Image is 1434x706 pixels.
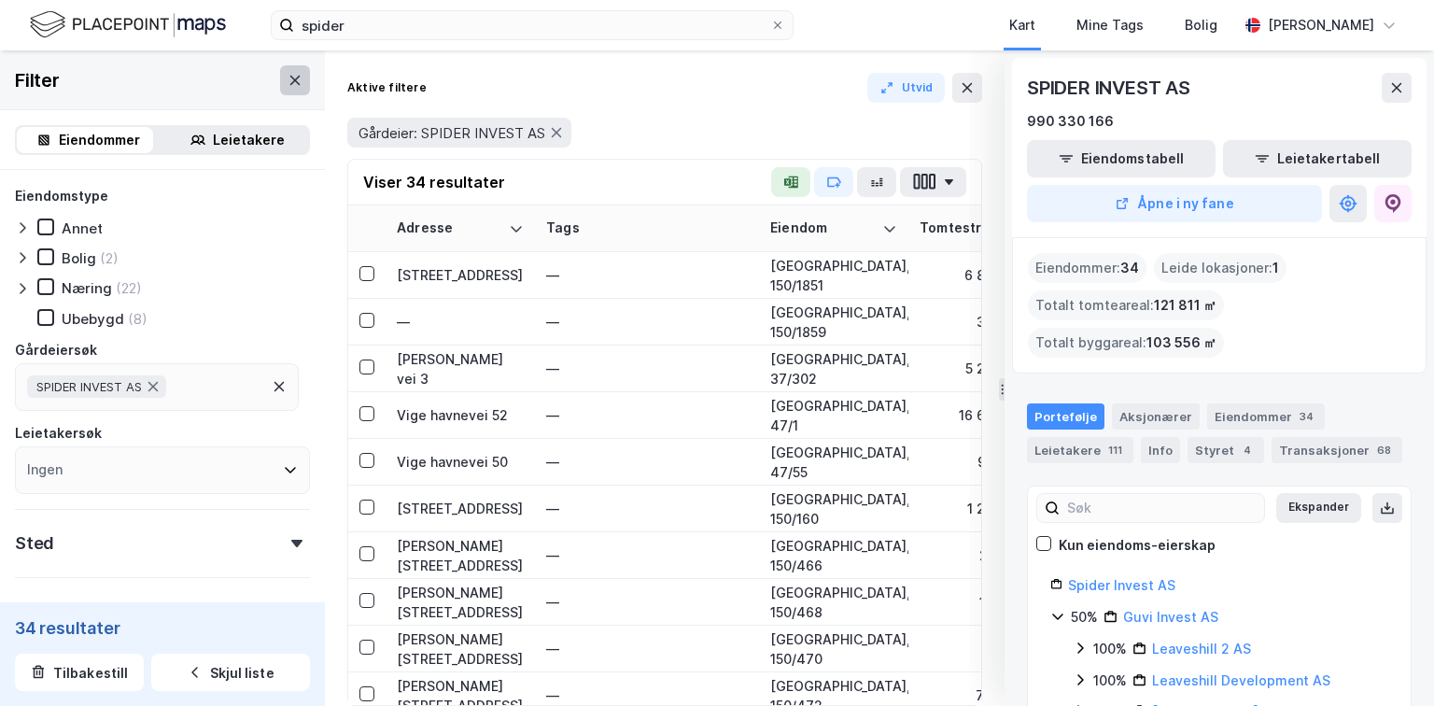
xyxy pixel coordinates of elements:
div: 100% [1093,638,1127,660]
div: 6 829 ㎡ [920,265,1019,285]
div: Info [1141,437,1180,463]
div: [GEOGRAPHIC_DATA], 37/302 [770,349,897,388]
div: — [546,354,748,384]
button: Utvid [867,73,946,103]
div: [GEOGRAPHIC_DATA], 150/160 [770,489,897,529]
div: Filter [15,65,60,95]
div: Leietakere [1027,437,1133,463]
div: Eiendommer [1207,403,1325,430]
div: 68 [1373,441,1395,459]
div: 50% [1071,606,1098,628]
div: 965 ㎡ [920,452,1019,472]
div: 5 229 ㎡ [920,359,1019,378]
div: Eiendom [770,219,875,237]
div: 81 ㎡ [920,639,1019,658]
div: Kun eiendoms-eierskap [1059,534,1216,557]
div: Totalt tomteareal : [1028,290,1224,320]
div: 16 670 ㎡ [920,405,1019,425]
div: Eiendom [15,600,86,623]
div: (2) [100,249,119,267]
a: Leaveshill Development AS [1152,672,1330,688]
div: SPIDER INVEST AS [1027,73,1194,103]
div: — [546,587,748,617]
div: 111 [1104,441,1126,459]
div: — [397,312,524,332]
div: [PERSON_NAME] vei 3 [397,349,524,388]
div: Bolig [1185,14,1217,36]
div: (8) [128,310,148,328]
div: Gårdeiersøk [15,339,97,361]
div: [STREET_ADDRESS] [397,499,524,518]
div: Portefølje [1027,403,1104,430]
div: 1 229 ㎡ [920,499,1019,518]
div: Aktive filtere [347,80,427,95]
button: Leietakertabell [1223,140,1412,177]
div: (22) [116,279,142,297]
div: Tomtestr. [920,219,996,237]
div: Transaksjoner [1272,437,1402,463]
div: 990 330 166 [1027,110,1114,133]
button: Skjul liste [151,654,310,691]
div: 322 ㎡ [920,312,1019,332]
div: Totalt byggareal : [1028,328,1224,358]
div: [GEOGRAPHIC_DATA], 150/470 [770,629,897,669]
button: Eiendomstabell [1027,140,1216,177]
div: [GEOGRAPHIC_DATA], 47/1 [770,396,897,435]
div: — [546,447,748,477]
div: Eiendommer [59,129,140,151]
div: [GEOGRAPHIC_DATA], 47/55 [770,443,897,482]
div: Adresse [397,219,501,237]
div: — [546,634,748,664]
div: 34 resultater [15,616,310,639]
button: Tilbakestill [15,654,144,691]
div: Kart [1009,14,1035,36]
img: logo.f888ab2527a4732fd821a326f86c7f29.svg [30,8,226,41]
div: — [546,541,748,571]
div: [PERSON_NAME][STREET_ADDRESS] [397,629,524,669]
div: 4 [1238,441,1257,459]
div: Ingen [27,459,63,481]
div: [GEOGRAPHIC_DATA], 150/1851 [770,256,897,295]
div: — [546,494,748,524]
div: Annet [62,219,103,237]
div: Kontrollprogram for chat [1341,616,1434,706]
span: Gårdeier: SPIDER INVEST AS [358,124,545,142]
div: Tags [546,219,748,237]
div: [PERSON_NAME] [1268,14,1374,36]
a: Leaveshill 2 AS [1152,641,1251,657]
span: 34 [1120,257,1139,279]
div: Næring [62,279,112,297]
div: — [546,401,748,431]
div: Vige havnevei 50 [397,452,524,472]
span: 121 811 ㎡ [1154,294,1216,317]
div: 210 ㎡ [920,545,1019,565]
div: Leietakersøk [15,422,102,445]
div: [PERSON_NAME][STREET_ADDRESS] [397,583,524,622]
div: Eiendomstype [15,185,108,207]
div: Leide lokasjoner : [1154,253,1286,283]
div: [GEOGRAPHIC_DATA], 150/466 [770,536,897,575]
div: Aksjonærer [1112,403,1200,430]
div: Sted [15,532,54,555]
div: 100% [1093,670,1127,692]
input: Søk [1060,494,1264,522]
a: Spider Invest AS [1068,577,1175,593]
div: Mine Tags [1076,14,1144,36]
div: — [546,261,748,290]
div: Vige havnevei 52 [397,405,524,425]
div: [GEOGRAPHIC_DATA], 150/1859 [770,303,897,342]
div: [STREET_ADDRESS] [397,265,524,285]
div: [PERSON_NAME][STREET_ADDRESS] [397,536,524,575]
div: Viser 34 resultater [363,171,505,193]
div: Bolig [62,249,96,267]
div: [GEOGRAPHIC_DATA], 150/468 [770,583,897,622]
div: Styret [1188,437,1264,463]
div: Leietakere [213,129,285,151]
div: 193 ㎡ [920,592,1019,612]
div: 34 [1296,407,1317,426]
button: Åpne i ny fane [1027,185,1322,222]
span: 1 [1272,257,1279,279]
iframe: Chat Widget [1341,616,1434,706]
span: SPIDER INVEST AS [36,379,142,394]
div: Ubebygd [62,310,124,328]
